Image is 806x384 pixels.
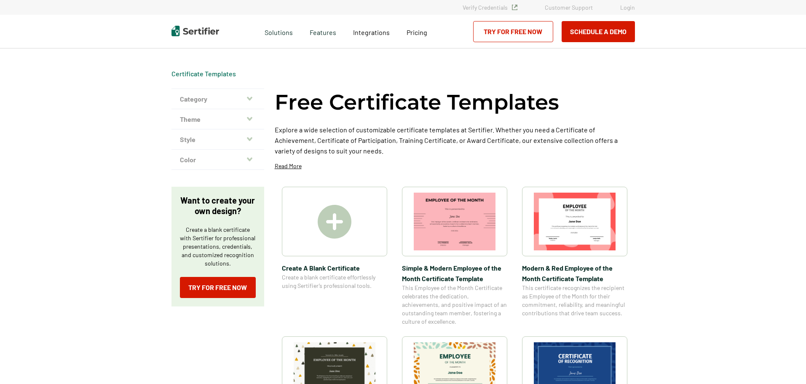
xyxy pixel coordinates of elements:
[171,129,264,150] button: Style
[171,109,264,129] button: Theme
[282,263,387,273] span: Create A Blank Certificate
[180,195,256,216] p: Want to create your own design?
[522,263,627,284] span: Modern & Red Employee of the Month Certificate Template
[310,26,336,37] span: Features
[171,70,236,78] div: Breadcrumb
[522,187,627,326] a: Modern & Red Employee of the Month Certificate TemplateModern & Red Employee of the Month Certifi...
[534,193,616,250] img: Modern & Red Employee of the Month Certificate Template
[473,21,553,42] a: Try for Free Now
[282,273,387,290] span: Create a blank certificate effortlessly using Sertifier’s professional tools.
[512,5,517,10] img: Verified
[318,205,351,239] img: Create A Blank Certificate
[402,263,507,284] span: Simple & Modern Employee of the Month Certificate Template
[171,150,264,170] button: Color
[414,193,495,250] img: Simple & Modern Employee of the Month Certificate Template
[545,4,593,11] a: Customer Support
[463,4,517,11] a: Verify Credentials
[171,89,264,109] button: Category
[402,284,507,326] span: This Employee of the Month Certificate celebrates the dedication, achievements, and positive impa...
[275,89,559,116] h1: Free Certificate Templates
[171,70,236,78] a: Certificate Templates
[353,26,390,37] a: Integrations
[275,162,302,170] p: Read More
[180,277,256,298] a: Try for Free Now
[522,284,627,317] span: This certificate recognizes the recipient as Employee of the Month for their commitment, reliabil...
[407,26,427,37] a: Pricing
[171,26,219,36] img: Sertifier | Digital Credentialing Platform
[275,124,635,156] p: Explore a wide selection of customizable certificate templates at Sertifier. Whether you need a C...
[620,4,635,11] a: Login
[265,26,293,37] span: Solutions
[407,28,427,36] span: Pricing
[180,226,256,268] p: Create a blank certificate with Sertifier for professional presentations, credentials, and custom...
[402,187,507,326] a: Simple & Modern Employee of the Month Certificate TemplateSimple & Modern Employee of the Month C...
[353,28,390,36] span: Integrations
